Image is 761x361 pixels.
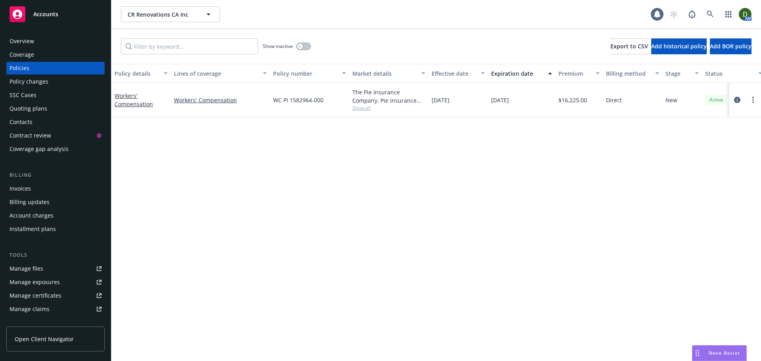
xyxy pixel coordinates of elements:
[692,345,747,361] button: Nova Assist
[6,171,105,179] div: Billing
[10,75,48,88] div: Policy changes
[273,69,337,78] div: Policy number
[6,89,105,101] a: SSC Cases
[128,10,196,19] span: CR Renovations CA Inc
[10,289,61,302] div: Manage certificates
[270,64,349,83] button: Policy number
[115,69,159,78] div: Policy details
[115,92,153,108] a: Workers' Compensation
[352,69,417,78] div: Market details
[10,35,34,48] div: Overview
[491,69,543,78] div: Expiration date
[263,43,293,50] span: Show inactive
[10,116,33,128] div: Contacts
[171,64,270,83] button: Lines of coverage
[651,38,707,54] button: Add historical policy
[732,95,742,105] a: circleInformation
[6,102,105,115] a: Quoting plans
[6,75,105,88] a: Policy changes
[666,6,682,22] a: Start snowing
[15,335,74,343] span: Open Client Navigator
[6,143,105,155] a: Coverage gap analysis
[606,69,650,78] div: Billing method
[10,182,31,195] div: Invoices
[6,196,105,208] a: Billing updates
[739,8,751,21] img: photo
[33,11,58,17] span: Accounts
[662,64,702,83] button: Stage
[488,64,555,83] button: Expiration date
[6,209,105,222] a: Account charges
[6,3,105,25] a: Accounts
[10,129,51,142] div: Contract review
[349,64,428,83] button: Market details
[174,96,267,104] a: Workers' Compensation
[10,223,56,235] div: Installment plans
[6,129,105,142] a: Contract review
[10,89,36,101] div: SSC Cases
[558,69,591,78] div: Premium
[710,42,751,50] span: Add BOR policy
[10,48,34,61] div: Coverage
[665,96,677,104] span: New
[273,96,323,104] span: WC PI 1582964-000
[684,6,700,22] a: Report a Bug
[10,303,50,315] div: Manage claims
[748,95,758,105] a: more
[10,262,43,275] div: Manage files
[121,38,258,54] input: Filter by keyword...
[555,64,603,83] button: Premium
[352,105,425,111] span: Show all
[6,48,105,61] a: Coverage
[6,262,105,275] a: Manage files
[432,69,476,78] div: Effective date
[121,6,220,22] button: CR Renovations CA Inc
[6,182,105,195] a: Invoices
[558,96,587,104] span: $16,225.00
[10,276,60,288] div: Manage exposures
[6,289,105,302] a: Manage certificates
[428,64,488,83] button: Effective date
[708,96,724,103] span: Active
[665,69,690,78] div: Stage
[491,96,509,104] span: [DATE]
[6,35,105,48] a: Overview
[6,316,105,329] a: Manage BORs
[705,69,753,78] div: Status
[702,6,718,22] a: Search
[6,62,105,74] a: Policies
[111,64,171,83] button: Policy details
[432,96,449,104] span: [DATE]
[610,42,648,50] span: Export to CSV
[6,116,105,128] a: Contacts
[10,62,29,74] div: Policies
[6,276,105,288] a: Manage exposures
[692,346,702,361] div: Drag to move
[10,209,54,222] div: Account charges
[10,143,69,155] div: Coverage gap analysis
[610,38,648,54] button: Export to CSV
[606,96,622,104] span: Direct
[352,88,425,105] div: The Pie Insurance Company, Pie Insurance (Carrier)
[721,6,736,22] a: Switch app
[6,303,105,315] a: Manage claims
[10,102,47,115] div: Quoting plans
[603,64,662,83] button: Billing method
[174,69,258,78] div: Lines of coverage
[6,223,105,235] a: Installment plans
[6,251,105,259] div: Tools
[710,38,751,54] button: Add BOR policy
[10,196,50,208] div: Billing updates
[10,316,47,329] div: Manage BORs
[709,350,740,356] span: Nova Assist
[651,42,707,50] span: Add historical policy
